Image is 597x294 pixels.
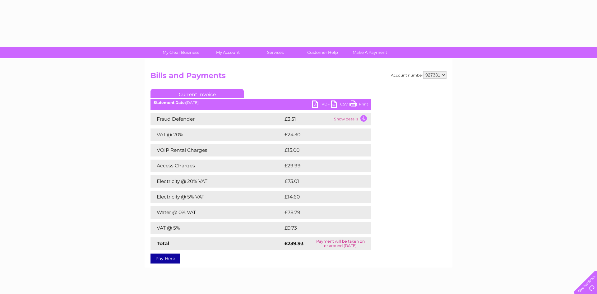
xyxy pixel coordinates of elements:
h2: Bills and Payments [150,71,447,83]
td: £15.00 [283,144,358,156]
b: Statement Date: [154,100,186,105]
a: Print [349,100,368,110]
td: £29.99 [283,160,359,172]
strong: £239.93 [285,240,303,246]
td: £78.79 [283,206,359,219]
td: Show details [332,113,371,125]
td: £3.51 [283,113,332,125]
a: CSV [331,100,349,110]
div: [DATE] [150,100,371,105]
td: £73.01 [283,175,358,188]
td: VAT @ 20% [150,128,283,141]
a: My Clear Business [155,47,206,58]
td: Access Charges [150,160,283,172]
div: Account number [391,71,447,79]
a: Customer Help [297,47,348,58]
td: VAT @ 5% [150,222,283,234]
td: VOIP Rental Charges [150,144,283,156]
a: Services [250,47,301,58]
td: Electricity @ 20% VAT [150,175,283,188]
td: £14.60 [283,191,359,203]
strong: Total [157,240,169,246]
td: £0.73 [283,222,357,234]
td: Water @ 0% VAT [150,206,283,219]
td: Payment will be taken on or around [DATE] [309,237,371,250]
td: Fraud Defender [150,113,283,125]
a: Make A Payment [344,47,396,58]
a: My Account [202,47,254,58]
a: PDF [312,100,331,110]
td: Electricity @ 5% VAT [150,191,283,203]
a: Current Invoice [150,89,244,98]
td: £24.30 [283,128,359,141]
a: Pay Here [150,254,180,264]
